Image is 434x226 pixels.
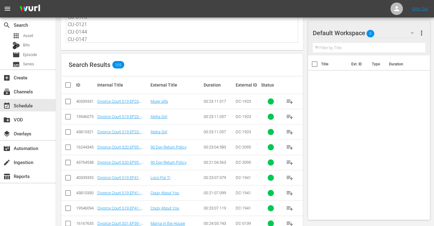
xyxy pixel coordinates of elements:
[97,160,143,169] a: Divorce Court S20 EP95 - 8min
[97,145,143,154] a: Divorce Court S20 EP95 - 10min
[204,175,234,180] div: 00:23:07.079
[150,99,168,104] a: Mujer alfa
[385,55,422,73] th: Duration
[286,174,293,181] span: playlist_add
[76,99,95,104] div: 40339331
[23,33,33,39] span: Asset
[112,63,124,67] span: 105
[97,191,143,200] a: Divorce Court S19 EP41 - 8min
[412,6,428,11] a: Sign Out
[3,88,11,96] span: Channels
[150,82,202,87] div: External Title
[236,82,259,87] div: External ID
[3,21,11,29] span: Search
[286,205,293,212] span: playlist_add
[76,160,95,165] div: 43764538
[150,206,179,210] a: Crazy About You
[236,191,251,195] span: DC-1941
[204,160,234,165] div: 00:21:04.563
[348,55,368,73] th: Ext. ID
[282,186,297,200] button: playlist_add
[236,206,251,210] span: DC-1941
[76,191,95,195] div: 43810330
[76,114,95,119] div: 19546075
[76,221,95,226] div: 16167635
[321,55,348,73] th: Title
[150,129,167,134] a: Alpha Girl
[286,159,293,166] span: playlist_add
[12,42,20,49] div: Bits
[150,114,167,119] a: Alpha Girl
[150,221,185,226] a: Mama in the House
[69,61,110,68] span: Search Results
[204,221,234,226] div: 00:24:03.743
[236,114,251,119] span: DC-1923
[282,94,297,109] button: playlist_add
[76,145,95,149] div: 16244345
[204,191,234,195] div: 00:21:07.099
[97,206,143,215] a: Divorce Court S19 EP41 - 10min
[204,129,234,134] div: 00:23:11.057
[12,32,20,40] span: Asset
[150,160,187,165] a: 90 Day Return Policy
[204,82,234,87] div: Duration
[282,155,297,170] button: playlist_add
[4,5,11,12] span: menu
[367,27,374,40] span: 0
[97,99,141,108] a: Divorce Court S19 EP23 (ESPd-NE)
[76,82,95,87] div: ID
[23,61,34,67] span: Series
[23,42,30,48] span: Bits
[418,29,425,37] span: more_vert
[15,2,45,16] img: ans4CAIJ8jUAAAAAAAAAAAAAAAAAAAAAAAAgQb4GAAAAAAAAAAAAAAAAAAAAAAAAJMjXAAAAAAAAAAAAAAAAAAAAAAAAgAT5G...
[3,145,11,152] span: Automation
[282,201,297,216] button: playlist_add
[236,175,251,180] span: DC-1941
[286,98,293,105] span: playlist_add
[3,159,11,166] span: Ingestion
[12,51,20,59] span: Episode
[313,24,420,42] div: Default Workspace
[286,189,293,197] span: playlist_add
[76,175,95,180] div: 40339355
[282,109,297,124] button: playlist_add
[76,129,95,134] div: 43810321
[236,221,251,226] span: DC-0139
[261,82,280,87] div: Status
[204,206,234,210] div: 00:23:07.119
[3,116,11,124] span: VOD
[204,114,234,119] div: 00:23:11.057
[236,145,251,149] span: DC-2095
[204,99,234,104] div: 00:23:11.017
[286,128,293,136] span: playlist_add
[97,82,149,87] div: Internal Title
[236,160,251,165] span: DC-2095
[12,61,20,68] span: Series
[97,175,141,185] a: Divorce Court S19 EP41 (ESPd-NE)
[282,125,297,139] button: playlist_add
[3,102,11,110] span: Schedule
[150,191,179,195] a: Crazy About You
[68,14,298,42] textarea: DC-1923 DC-2095 DC-1941 DC-0139 DC-1905 DC-0101 DC-1959 DC-2075 DC-20106 DC-0121 DC-2214 DC-2219 ...
[150,145,187,149] a: 90 Day Return Policy
[76,206,95,210] div: 19546094
[236,99,251,104] span: DC-1923
[3,173,11,180] span: Reports
[282,140,297,155] button: playlist_add
[368,55,385,73] th: Type
[150,175,170,180] a: Loco Por Ti
[418,26,425,40] button: more_vert
[23,52,37,58] span: Episode
[286,144,293,151] span: playlist_add
[3,74,11,82] span: Create
[3,130,11,138] span: Overlays
[204,145,234,149] div: 00:23:04.583
[97,129,143,139] a: Divorce Court S19 EP23 - 8min
[282,170,297,185] button: playlist_add
[286,113,293,120] span: playlist_add
[236,129,251,134] span: DC-1923
[97,114,143,124] a: Divorce Court S19 EP23 - 10min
